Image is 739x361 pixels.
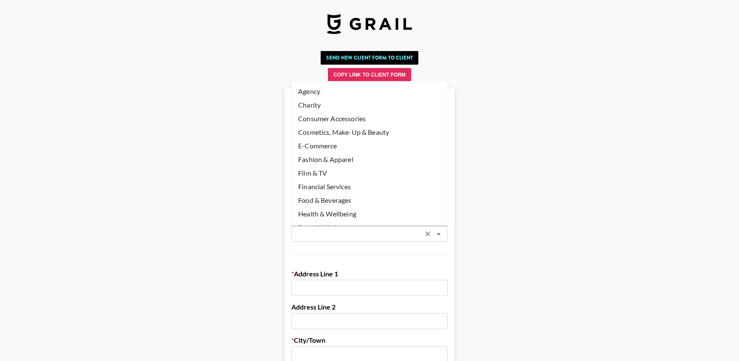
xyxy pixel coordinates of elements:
li: Financial Services [291,180,448,193]
li: Fashion & Apparel [291,153,448,166]
li: Film & TV [291,166,448,180]
button: Copy Link to Client Form [328,68,411,82]
button: Send New Client Form to Client [321,51,418,65]
li: E-Commerce [291,139,448,153]
li: Cosmetics, Make-Up & Beauty [291,125,448,139]
label: Address Line 2 [291,303,448,311]
label: City/Town [291,336,448,344]
button: Clear [422,228,434,240]
li: Record Label [291,221,448,234]
label: Address Line 1 [291,270,448,278]
li: Food & Beverages [291,193,448,207]
li: Health & Wellbeing [291,207,448,221]
li: Charity [291,98,448,112]
img: Grail Talent Logo [327,14,412,34]
li: Agency [291,85,448,98]
button: Close [433,228,445,240]
li: Consumer Accessories [291,112,448,125]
